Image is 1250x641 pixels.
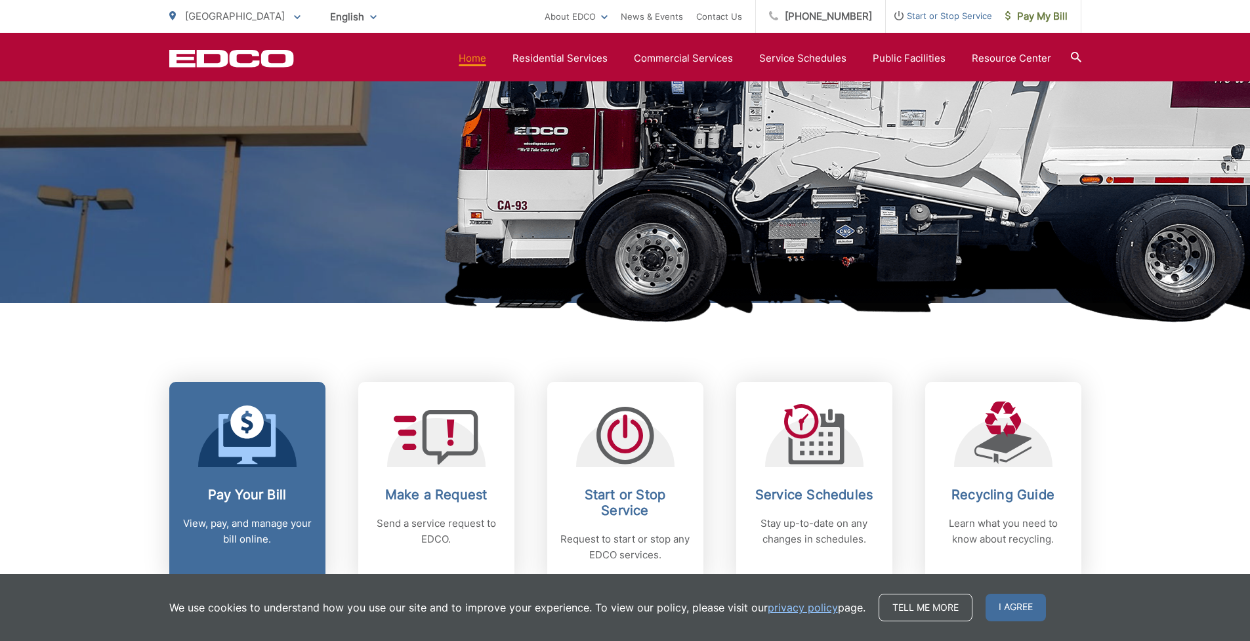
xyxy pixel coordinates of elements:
h2: Service Schedules [749,487,879,503]
h2: Pay Your Bill [182,487,312,503]
p: Send a service request to EDCO. [371,516,501,547]
span: [GEOGRAPHIC_DATA] [185,10,285,22]
a: News & Events [621,9,683,24]
h2: Start or Stop Service [560,487,690,518]
p: Stay up-to-date on any changes in schedules. [749,516,879,547]
p: View, pay, and manage your bill online. [182,516,312,547]
a: Public Facilities [873,51,946,66]
a: EDCD logo. Return to the homepage. [169,49,294,68]
a: Make a Request Send a service request to EDCO. [358,382,514,583]
a: Pay Your Bill View, pay, and manage your bill online. [169,382,325,583]
a: About EDCO [545,9,608,24]
span: Pay My Bill [1005,9,1068,24]
a: privacy policy [768,600,838,615]
a: Residential Services [512,51,608,66]
a: Commercial Services [634,51,733,66]
a: Recycling Guide Learn what you need to know about recycling. [925,382,1081,583]
a: Contact Us [696,9,742,24]
a: Service Schedules Stay up-to-date on any changes in schedules. [736,382,892,583]
a: Service Schedules [759,51,846,66]
h2: Make a Request [371,487,501,503]
a: Resource Center [972,51,1051,66]
h2: Recycling Guide [938,487,1068,503]
span: I agree [986,594,1046,621]
a: Home [459,51,486,66]
p: We use cookies to understand how you use our site and to improve your experience. To view our pol... [169,600,865,615]
a: Tell me more [879,594,972,621]
p: Learn what you need to know about recycling. [938,516,1068,547]
span: English [320,5,386,28]
p: Request to start or stop any EDCO services. [560,531,690,563]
